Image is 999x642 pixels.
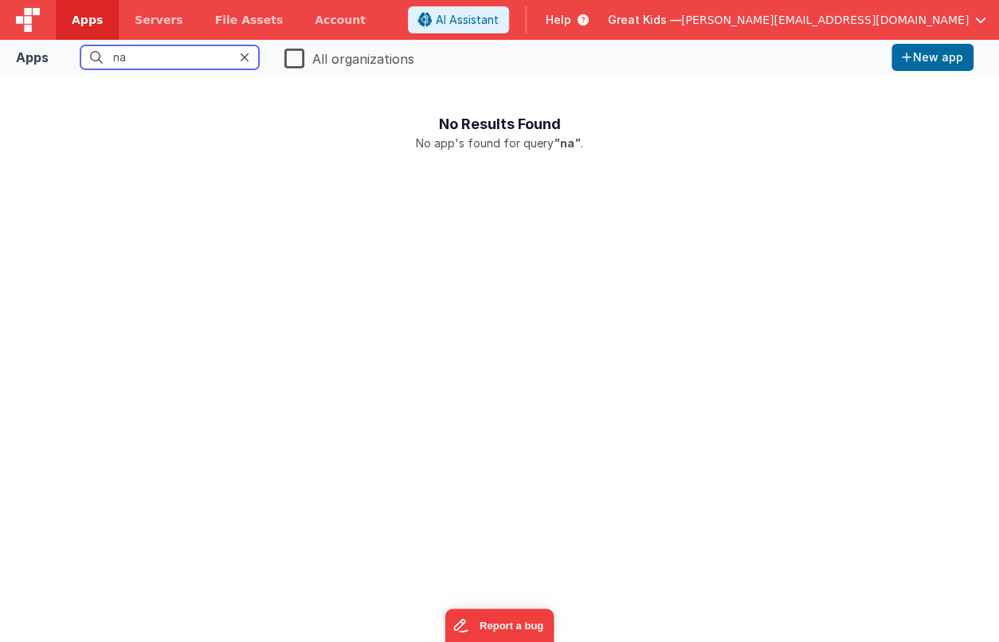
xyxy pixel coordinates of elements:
input: Search apps [80,45,259,69]
i: " [554,136,560,150]
span: Apps [72,12,103,28]
span: AI Assistant [436,12,499,28]
i: " [574,136,581,150]
button: AI Assistant [408,6,509,33]
h1: No Results Found [13,88,986,135]
span: na [554,136,581,150]
p: No app's found for query . [13,135,986,151]
label: All organizations [284,46,414,69]
span: Servers [135,12,182,28]
span: Great Kids — [608,12,681,28]
span: File Assets [215,12,284,28]
iframe: Marker.io feedback button [445,609,554,642]
button: New app [891,44,974,71]
span: [PERSON_NAME][EMAIL_ADDRESS][DOMAIN_NAME] [681,12,969,28]
button: Great Kids — [PERSON_NAME][EMAIL_ADDRESS][DOMAIN_NAME] [608,12,986,28]
div: Apps [16,48,49,67]
span: Help [546,12,571,28]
